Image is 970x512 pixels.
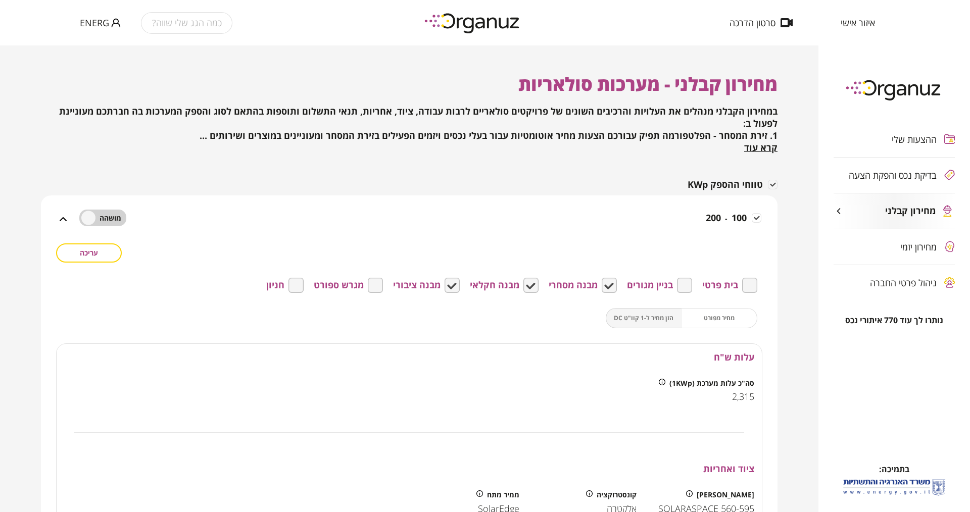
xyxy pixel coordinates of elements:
[417,9,528,37] img: logo
[732,212,747,224] span: 100
[892,134,937,144] span: ההצעות שלי
[487,490,519,499] span: ממיר מתח
[266,280,284,291] span: חניון
[870,278,937,288] span: ניהול פרטי החברה
[841,18,875,28] span: איזור אישי
[597,490,637,499] span: קונסטרוקציה
[393,280,441,291] span: מבנה ציבורי
[688,179,763,190] span: טווחי ההספק KWp
[314,280,364,291] span: מגרש ספורט
[59,105,778,153] span: במחירון הקבלני מנהלים את העלויות והרכיבים השונים של פרויקטים סולאריים לרבות עבודה, ציוד, אחריות, ...
[744,141,778,153] span: קרא עוד
[834,193,955,229] button: מחירון קבלני
[725,214,727,223] span: -
[703,463,754,475] span: ציוד ואחריות
[697,490,754,499] span: [PERSON_NAME]
[702,280,738,291] span: בית פרטי
[80,18,109,28] span: EnerG
[714,18,808,28] button: סרטון הדרכה
[841,475,947,499] img: לוגו משרד האנרגיה
[839,76,950,104] img: logo
[732,391,754,402] span: 2,315
[470,280,519,291] span: מבנה חקלאי
[845,316,943,325] span: נותרו לך עוד 770 איתורי נכס
[56,195,762,243] div: 100-200
[549,280,598,291] span: מבנה מסחרי
[669,379,754,387] span: סה"כ עלות מערכת (1KWp)
[730,18,775,28] span: סרטון הדרכה
[879,464,909,475] span: בתמיכה:
[706,212,721,224] span: 200
[834,122,955,157] button: ההצעות שלי
[518,72,778,96] span: מחירון קבלני - מערכות סולאריות
[56,243,122,263] button: עריכה
[80,17,121,29] button: EnerG
[627,280,673,291] span: בניין מגורים
[714,351,754,363] span: עלות ש"ח
[834,265,955,300] button: ניהול פרטי החברה
[900,242,937,252] span: מחירון יזמי
[826,18,890,28] button: איזור אישי
[80,248,98,257] span: עריכה
[885,206,936,217] span: מחירון קבלני
[834,229,955,265] button: מחירון יזמי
